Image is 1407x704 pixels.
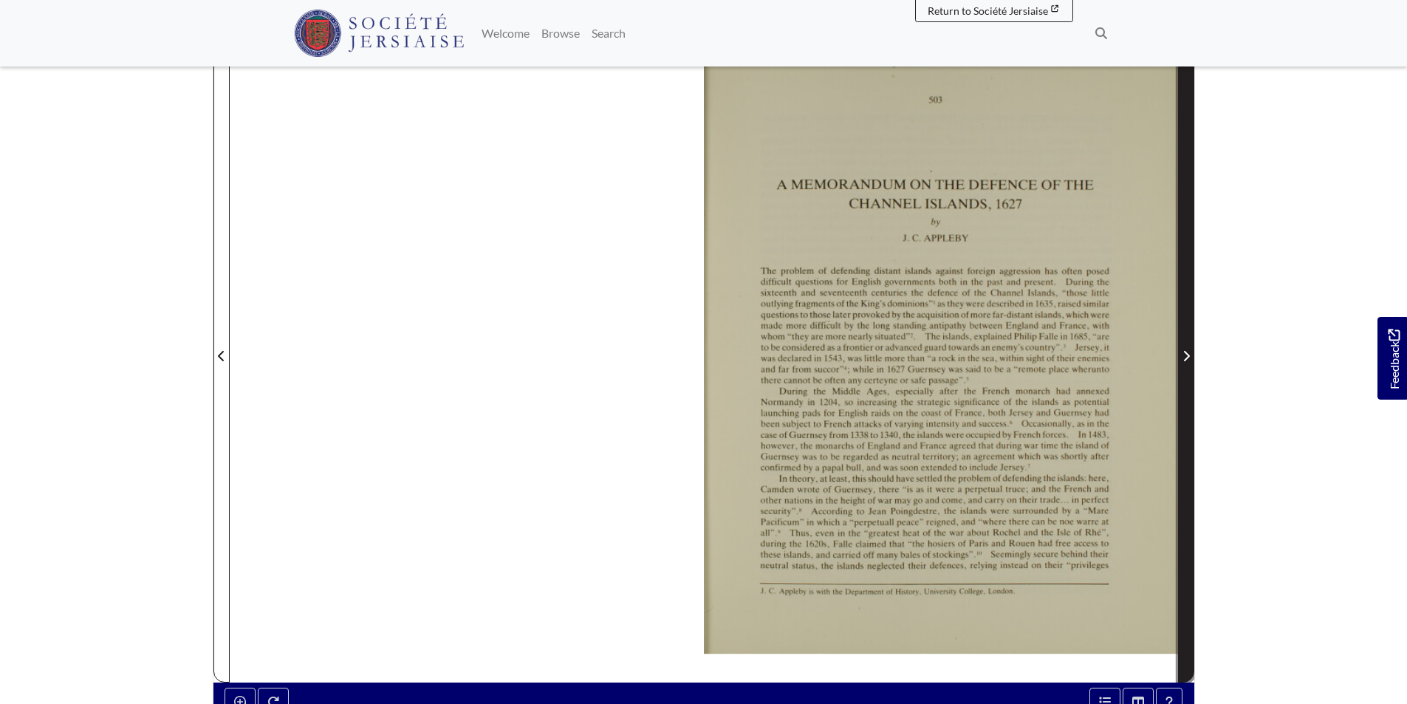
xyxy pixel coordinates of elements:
[1377,317,1407,400] a: Would you like to provide feedback?
[1385,329,1403,389] span: Feedback
[928,4,1048,17] span: Return to Société Jersiaise
[1178,12,1194,683] button: Next Page
[294,6,465,61] a: Société Jersiaise logo
[586,18,631,48] a: Search
[213,12,230,683] button: Previous Page
[535,18,586,48] a: Browse
[294,10,465,57] img: Société Jersiaise
[476,18,535,48] a: Welcome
